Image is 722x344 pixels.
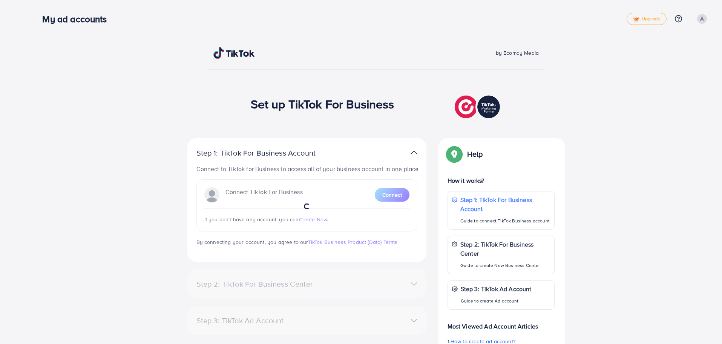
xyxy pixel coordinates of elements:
[460,261,550,270] p: Guide to create New Business Center
[461,284,532,293] p: Step 3: TikTok Ad Account
[448,147,461,161] img: Popup guide
[448,316,555,331] p: Most Viewed Ad Account Articles
[633,17,639,22] img: tick
[411,147,417,158] img: TikTok partner
[251,97,394,111] h1: Set up TikTok For Business
[460,195,550,213] p: Step 1: TikTok For Business Account
[460,216,550,225] p: Guide to connect TikTok Business account
[455,94,502,120] img: TikTok partner
[448,176,555,185] p: How it works?
[196,148,340,157] p: Step 1: TikTok For Business Account
[213,47,255,59] img: TikTok
[460,240,550,258] p: Step 2: TikTok For Business Center
[42,14,113,25] h3: My ad accounts
[496,49,539,57] span: by Ecomdy Media
[627,13,667,25] a: tickUpgrade
[467,150,483,159] p: Help
[461,296,532,305] p: Guide to create Ad account
[633,16,660,22] span: Upgrade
